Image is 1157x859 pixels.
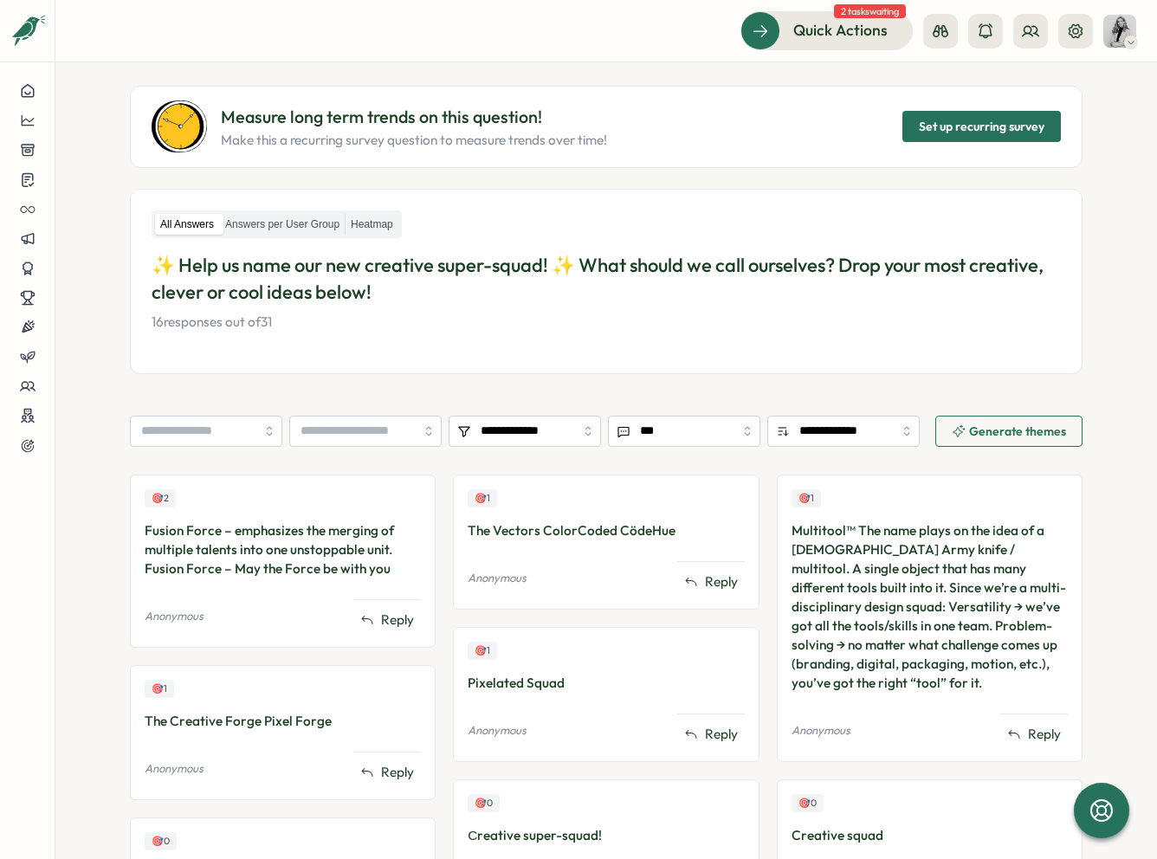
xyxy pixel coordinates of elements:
div: Upvotes [468,642,497,660]
p: Anonymous [468,723,527,739]
div: Pixelated Squad [468,674,744,693]
div: Upvotes [145,832,177,850]
div: Multitool™ The name plays on the idea of a [DEMOGRAPHIC_DATA] Army knife / multitool. A single ob... [792,521,1068,693]
div: Upvotes [468,489,497,507]
button: Set up recurring survey [902,111,1061,142]
label: Answers per User Group [220,214,345,236]
div: Fusion Force – emphasizes the merging of multiple talents into one unstoppable unit. Fusion Force... [145,521,421,578]
button: Reply [1000,721,1068,747]
span: Set up recurring survey [919,112,1044,141]
p: Make this a recurring survey question to measure trends over time! [221,131,607,150]
p: Anonymous [792,723,850,739]
label: All Answers [155,214,219,236]
span: Quick Actions [793,19,888,42]
p: Anonymous [145,609,204,624]
p: ✨ Help us name our new creative super-squad! ✨ What should we call ourselves? Drop your most crea... [152,252,1061,306]
button: Generate themes [935,416,1083,447]
span: Generate themes [969,425,1066,437]
p: Anonymous [145,761,204,777]
div: Upvotes [468,794,500,812]
button: Quick Actions [740,11,913,49]
span: 2 tasks waiting [834,4,906,18]
div: Creative squad [792,826,1068,845]
label: Heatmap [346,214,398,236]
div: The Creative Forge Pixel Forge [145,712,421,731]
div: Upvotes [145,680,174,698]
span: Reply [381,610,414,630]
button: Reply [677,721,745,747]
p: Measure long term trends on this question! [221,104,607,131]
span: Reply [1028,725,1061,744]
div: Сreative super-squad! [468,826,744,845]
span: Reply [381,763,414,782]
div: The Vectors ColorCoded CödeHue [468,521,744,540]
img: Kira Elle Cole [1103,15,1136,48]
button: Reply [353,607,421,633]
p: 16 responses out of 31 [152,313,1061,332]
span: Reply [705,725,738,744]
span: Reply [705,572,738,591]
div: Upvotes [792,794,824,812]
div: Upvotes [145,489,176,507]
p: Anonymous [468,571,527,586]
button: Reply [677,569,745,595]
button: Reply [353,759,421,785]
div: Upvotes [792,489,821,507]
